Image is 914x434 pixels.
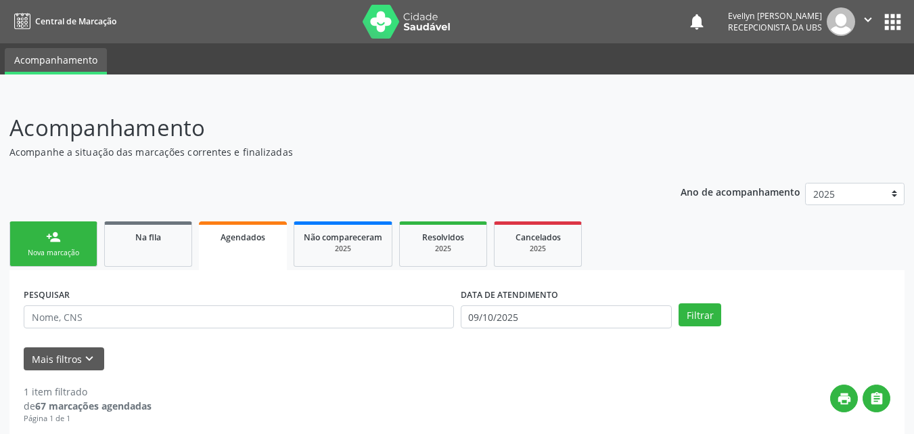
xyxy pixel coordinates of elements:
div: de [24,399,152,413]
div: Nova marcação [20,248,87,258]
a: Central de Marcação [9,10,116,32]
span: Recepcionista da UBS [728,22,822,33]
button:  [863,385,890,412]
button: apps [881,10,905,34]
div: Página 1 de 1 [24,413,152,425]
button: Filtrar [679,303,721,326]
span: Agendados [221,232,265,243]
p: Ano de acompanhamento [681,183,800,200]
div: 1 item filtrado [24,385,152,399]
button:  [855,7,881,36]
label: PESQUISAR [24,284,70,305]
label: DATA DE ATENDIMENTO [461,284,558,305]
div: 2025 [504,244,572,254]
span: Na fila [135,232,161,243]
i:  [869,391,884,406]
i: keyboard_arrow_down [82,351,97,366]
p: Acompanhe a situação das marcações correntes e finalizadas [9,145,636,159]
button: notifications [687,12,706,31]
span: Não compareceram [304,232,382,243]
div: person_add [46,230,61,244]
a: Acompanhamento [5,48,107,74]
span: Resolvidos [422,232,464,243]
strong: 67 marcações agendadas [35,399,152,412]
span: Central de Marcação [35,16,116,27]
p: Acompanhamento [9,111,636,145]
span: Cancelados [516,232,561,243]
input: Nome, CNS [24,305,454,328]
div: 2025 [304,244,382,254]
input: Selecione um intervalo [461,305,672,328]
button: Mais filtroskeyboard_arrow_down [24,347,104,371]
div: Evellyn [PERSON_NAME] [728,10,822,22]
img: img [827,7,855,36]
button: print [830,385,858,412]
i:  [861,12,875,27]
div: 2025 [409,244,477,254]
i: print [837,391,852,406]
